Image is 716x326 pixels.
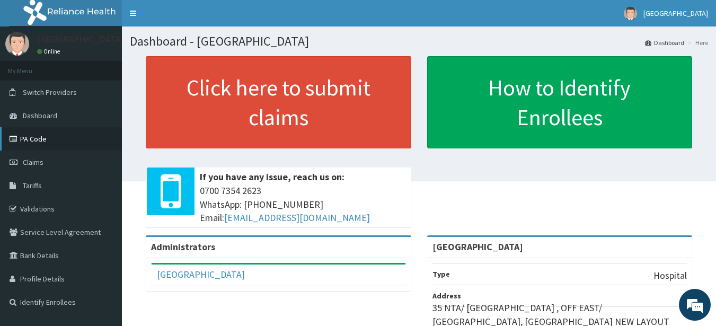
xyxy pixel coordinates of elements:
a: Click here to submit claims [146,56,411,148]
strong: [GEOGRAPHIC_DATA] [432,241,523,253]
li: Here [685,38,708,47]
img: d_794563401_company_1708531726252_794563401 [20,53,43,80]
span: We're online! [61,96,146,204]
img: User Image [5,32,29,56]
img: User Image [624,7,637,20]
b: Address [432,291,461,301]
h1: Dashboard - [GEOGRAPHIC_DATA] [130,34,708,48]
span: [GEOGRAPHIC_DATA] [643,8,708,18]
b: Type [432,269,450,279]
textarea: Type your message and hit 'Enter' [5,215,202,252]
span: Dashboard [23,111,57,120]
span: Claims [23,157,43,167]
b: Administrators [151,241,215,253]
a: Dashboard [645,38,684,47]
p: [GEOGRAPHIC_DATA] [37,34,125,44]
a: [GEOGRAPHIC_DATA] [157,268,245,280]
a: [EMAIL_ADDRESS][DOMAIN_NAME] [224,212,370,224]
a: How to Identify Enrollees [427,56,693,148]
div: Chat with us now [55,59,178,73]
span: 0700 7354 2623 WhatsApp: [PHONE_NUMBER] Email: [200,184,406,225]
p: Hospital [653,269,687,283]
b: If you have any issue, reach us on: [200,171,344,183]
span: Switch Providers [23,87,77,97]
a: Online [37,48,63,55]
div: Minimize live chat window [174,5,199,31]
span: Tariffs [23,181,42,190]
